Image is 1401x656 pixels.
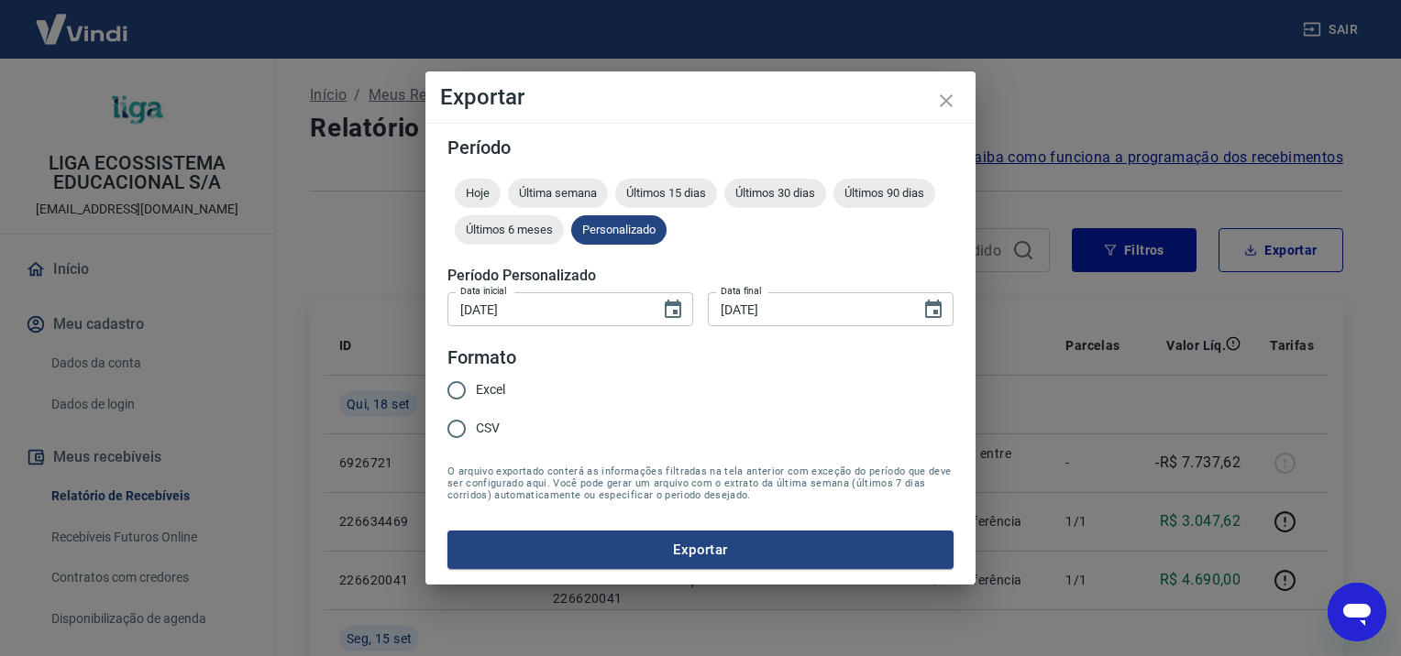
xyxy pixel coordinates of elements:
button: Choose date, selected date is 30 de set de 2025 [915,291,952,328]
div: Últimos 90 dias [833,179,935,208]
div: Últimos 6 meses [455,215,564,245]
button: close [924,79,968,123]
h5: Período Personalizado [447,267,954,285]
div: Últimos 30 dias [724,179,826,208]
div: Últimos 15 dias [615,179,717,208]
h4: Exportar [440,86,961,108]
span: CSV [476,419,500,438]
span: O arquivo exportado conterá as informações filtradas na tela anterior com exceção do período que ... [447,465,954,501]
input: DD/MM/YYYY [447,292,647,326]
div: Hoje [455,179,501,208]
div: Personalizado [571,215,667,245]
span: Últimos 15 dias [615,186,717,200]
span: Últimos 30 dias [724,186,826,200]
span: Última semana [508,186,608,200]
h5: Período [447,138,954,157]
div: Última semana [508,179,608,208]
button: Exportar [447,530,954,569]
span: Personalizado [571,223,667,236]
button: Choose date, selected date is 1 de set de 2025 [655,291,691,328]
legend: Formato [447,344,516,371]
span: Hoje [455,186,501,200]
label: Data inicial [460,284,507,298]
span: Excel [476,380,505,399]
span: Últimos 6 meses [455,223,564,236]
label: Data final [721,284,762,298]
input: DD/MM/YYYY [708,292,908,326]
span: Últimos 90 dias [833,186,935,200]
iframe: Botão para abrir a janela de mensagens [1328,583,1386,641]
